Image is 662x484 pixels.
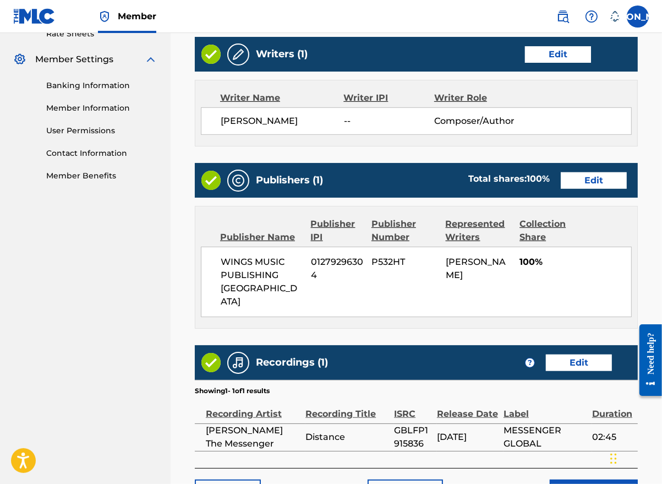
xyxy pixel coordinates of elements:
[394,396,431,421] div: ISRC
[592,431,632,444] span: 02:45
[305,396,389,421] div: Recording Title
[527,173,550,184] span: 100 %
[526,358,534,367] span: ?
[371,217,437,244] div: Publisher Number
[256,48,308,61] h5: Writers (1)
[504,424,587,450] span: MESSENGER GLOBAL
[519,217,581,244] div: Collection Share
[256,356,328,369] h5: Recordings (1)
[581,6,603,28] div: Help
[525,46,591,63] button: Edit
[201,353,221,372] img: Valid
[201,45,221,64] img: Valid
[504,396,587,421] div: Label
[201,171,221,190] img: Valid
[35,53,113,66] span: Member Settings
[343,91,434,105] div: Writer IPI
[46,170,157,182] a: Member Benefits
[13,53,26,66] img: Member Settings
[446,217,512,244] div: Represented Writers
[344,115,434,128] span: --
[592,396,632,421] div: Duration
[610,442,617,475] div: Drag
[631,316,662,405] iframe: Resource Center
[552,6,574,28] a: Public Search
[46,80,157,91] a: Banking Information
[195,386,270,396] p: Showing 1 - 1 of 1 results
[98,10,111,23] img: Top Rightsholder
[46,28,157,40] a: Rate Sheets
[220,231,303,244] div: Publisher Name
[118,10,156,23] span: Member
[206,396,300,421] div: Recording Artist
[305,431,389,444] span: Distance
[221,115,344,128] span: [PERSON_NAME]
[46,125,157,137] a: User Permissions
[546,355,612,371] button: Edit
[311,217,363,244] div: Publisher IPI
[394,424,431,450] span: GBLFP1915836
[607,431,662,484] iframe: Chat Widget
[556,10,570,23] img: search
[232,356,245,369] img: Recordings
[434,91,517,105] div: Writer Role
[46,102,157,114] a: Member Information
[220,91,343,105] div: Writer Name
[561,172,627,189] button: Edit
[13,8,56,24] img: MLC Logo
[206,424,300,450] span: [PERSON_NAME] The Messenger
[446,257,506,280] span: [PERSON_NAME]
[468,172,550,186] div: Total shares:
[256,174,323,187] h5: Publishers (1)
[437,431,498,444] span: [DATE]
[232,48,245,61] img: Writers
[585,10,598,23] img: help
[221,255,303,308] span: WINGS MUSIC PUBLISHING [GEOGRAPHIC_DATA]
[144,53,157,66] img: expand
[371,255,437,269] span: P532HT
[627,6,649,28] div: User Menu
[519,255,631,269] span: 100%
[437,396,498,421] div: Release Date
[434,115,516,128] span: Composer/Author
[46,148,157,159] a: Contact Information
[311,255,363,282] span: 01279296304
[232,174,245,187] img: Publishers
